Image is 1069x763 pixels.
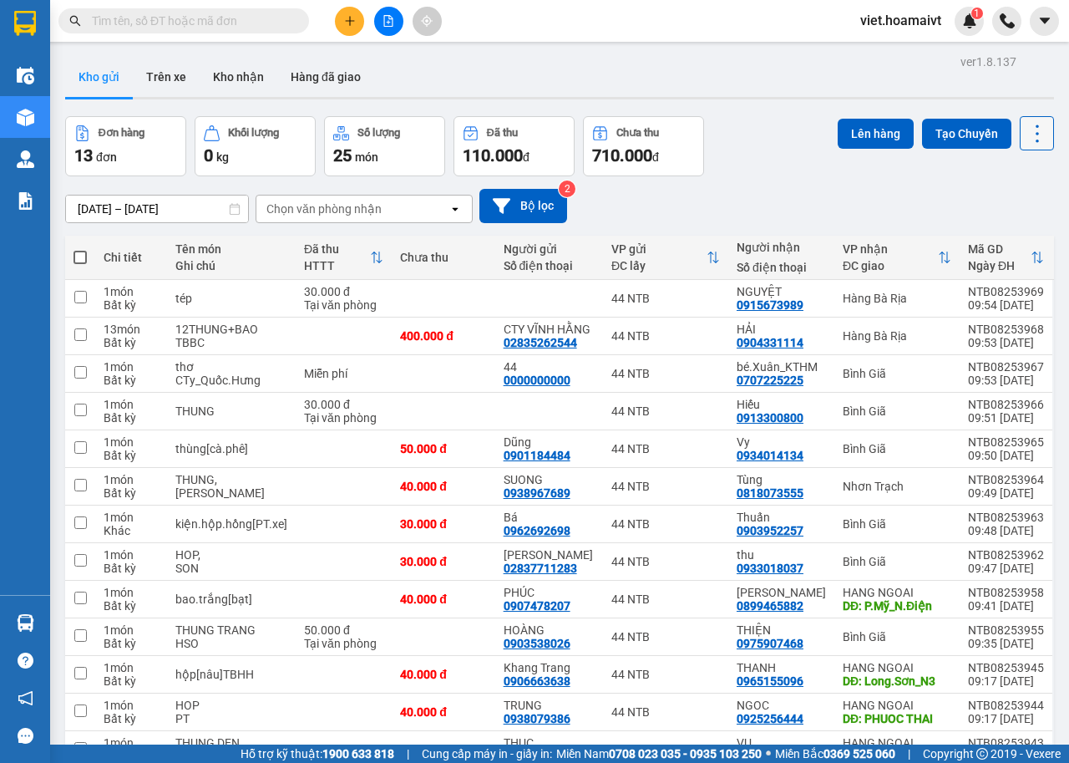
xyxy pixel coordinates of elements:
[908,745,910,763] span: |
[652,150,659,164] span: đ
[737,398,826,411] div: Hiếu
[737,486,803,500] div: 0818073555
[1037,13,1052,28] span: caret-down
[737,661,826,674] div: THANH
[843,242,938,256] div: VP nhận
[843,674,951,688] div: DĐ: Long.Sơn_N3
[175,593,287,606] div: bao.trắng[bạt]
[968,411,1044,425] div: 09:51 [DATE]
[737,374,803,387] div: 0707225225
[17,109,34,126] img: warehouse-icon
[104,674,159,688] div: Bất kỳ
[968,637,1044,650] div: 09:35 [DATE]
[603,236,728,280] th: Toggle SortBy
[400,593,486,606] div: 40.000 đ
[448,202,462,216] svg: open
[971,8,983,19] sup: 1
[175,360,287,374] div: thơ
[737,674,803,688] div: 0965155096
[400,251,486,264] div: Chưa thu
[968,562,1044,575] div: 09:47 [DATE]
[504,336,577,349] div: 02835262544
[504,473,595,486] div: SUONG
[968,435,1044,449] div: NTB08253965
[968,712,1044,725] div: 09:17 [DATE]
[968,449,1044,462] div: 09:50 [DATE]
[504,736,595,750] div: THUC
[357,127,400,139] div: Số lượng
[737,411,803,425] div: 0913300800
[104,548,159,562] div: 1 món
[737,524,803,537] div: 0903952257
[504,435,595,449] div: Dũng
[611,367,720,380] div: 44 NTB
[104,661,159,674] div: 1 món
[504,599,570,613] div: 0907478207
[65,116,186,176] button: Đơn hàng13đơn
[968,674,1044,688] div: 09:17 [DATE]
[175,292,287,305] div: tép
[175,473,287,486] div: THUNG,
[200,57,277,97] button: Kho nhận
[175,517,287,531] div: kiện.hộp.hồng[PT.xe]
[104,251,159,264] div: Chi tiết
[843,480,951,493] div: Nhơn Trạch
[175,404,287,418] div: THUNG
[104,449,159,462] div: Bất kỳ
[277,57,374,97] button: Hàng đã giao
[766,750,771,757] span: ⚪️
[400,743,486,756] div: 40.000 đ
[968,548,1044,562] div: NTB08253962
[968,736,1044,750] div: NTB08253943
[611,517,720,531] div: 44 NTB
[843,699,951,712] div: HANG NGOAI
[104,435,159,449] div: 1 món
[374,7,403,36] button: file-add
[104,398,159,411] div: 1 món
[843,517,951,531] div: Bình Giã
[400,329,486,343] div: 400.000 đ
[104,623,159,637] div: 1 món
[843,661,951,674] div: HANG NGOAI
[737,548,826,562] div: thu
[175,548,287,562] div: HOP,
[14,16,40,33] span: Gửi:
[974,8,980,19] span: 1
[843,259,938,272] div: ĐC giao
[962,13,977,28] img: icon-new-feature
[611,404,720,418] div: 44 NTB
[737,285,826,298] div: NGUYỆT
[843,586,951,599] div: HANG NGOAI
[843,736,951,750] div: HANG NGOAI
[304,259,370,272] div: HTTT
[968,336,1044,349] div: 09:53 [DATE]
[976,748,988,760] span: copyright
[400,517,486,531] div: 30.000 đ
[968,511,1044,524] div: NTB08253963
[104,699,159,712] div: 1 món
[737,473,826,486] div: Tùng
[104,360,159,374] div: 1 món
[479,189,567,223] button: Bộ lọc
[960,236,1052,280] th: Toggle SortBy
[400,555,486,568] div: 30.000 đ
[737,623,826,637] div: THIỆN
[504,548,595,562] div: Son Nguyen
[175,374,287,387] div: CTy_Quốc.Hưng
[104,736,159,750] div: 1 món
[241,745,394,763] span: Hỗ trợ kỹ thuật:
[592,145,652,165] span: 710.000
[104,511,159,524] div: 1 món
[504,259,595,272] div: Số điện thoại
[104,562,159,575] div: Bất kỳ
[324,116,445,176] button: Số lượng25món
[65,57,133,97] button: Kho gửi
[304,398,383,411] div: 30.000 đ
[14,34,131,54] div: PHƯƠNG
[453,116,575,176] button: Đã thu110.000đ
[968,360,1044,374] div: NTB08253967
[1030,7,1059,36] button: caret-down
[104,524,159,537] div: Khác
[504,449,570,462] div: 0901184484
[737,449,803,462] div: 0934014134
